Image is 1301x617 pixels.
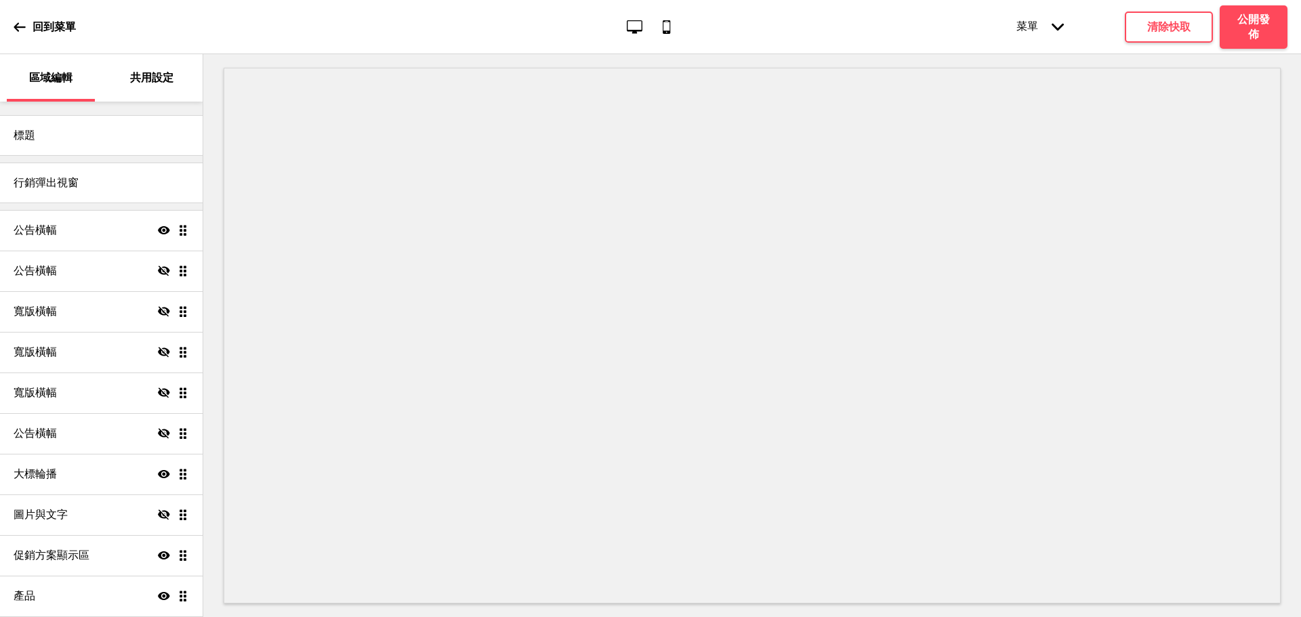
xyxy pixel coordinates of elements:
[33,20,76,35] p: 回到菜單
[29,70,73,85] p: 區域編輯
[14,426,57,441] h4: 公告橫幅
[14,548,89,563] h4: 促銷方案顯示區
[14,507,68,522] h4: 圖片與文字
[14,304,57,319] h4: 寬版橫幅
[14,345,57,360] h4: 寬版橫幅
[1147,20,1191,35] h4: 清除快取
[1220,5,1287,49] button: 公開發佈
[130,70,173,85] p: 共用設定
[14,223,57,238] h4: 公告橫幅
[1003,6,1077,47] div: 菜單
[14,589,35,603] h4: 產品
[14,128,35,143] h4: 標題
[1125,12,1213,43] button: 清除快取
[1233,12,1274,42] h4: 公開發佈
[14,263,57,278] h4: 公告橫幅
[14,385,57,400] h4: 寬版橫幅
[14,9,76,45] a: 回到菜單
[14,175,79,190] h4: 行銷彈出視窗
[14,467,57,482] h4: 大標輪播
